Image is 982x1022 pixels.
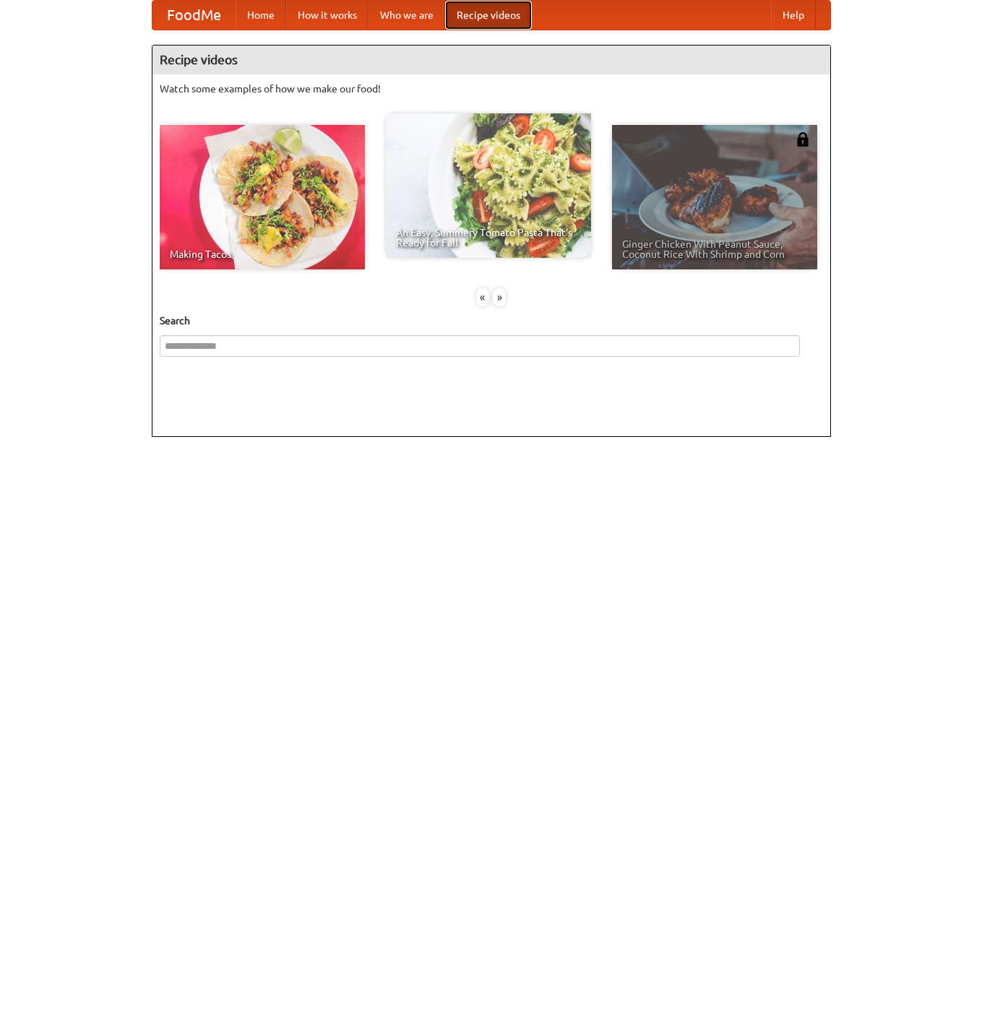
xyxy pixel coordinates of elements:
a: Who we are [369,1,445,30]
div: « [476,288,489,306]
div: » [493,288,506,306]
img: 483408.png [796,132,810,147]
span: An Easy, Summery Tomato Pasta That's Ready for Fall [396,228,581,248]
a: Home [236,1,286,30]
a: FoodMe [152,1,236,30]
a: How it works [286,1,369,30]
h5: Search [160,313,823,328]
span: Making Tacos [170,249,355,259]
p: Watch some examples of how we make our food! [160,82,823,96]
a: Making Tacos [160,125,365,269]
a: Recipe videos [445,1,532,30]
a: Help [771,1,816,30]
a: An Easy, Summery Tomato Pasta That's Ready for Fall [386,113,591,258]
h4: Recipe videos [152,46,830,74]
